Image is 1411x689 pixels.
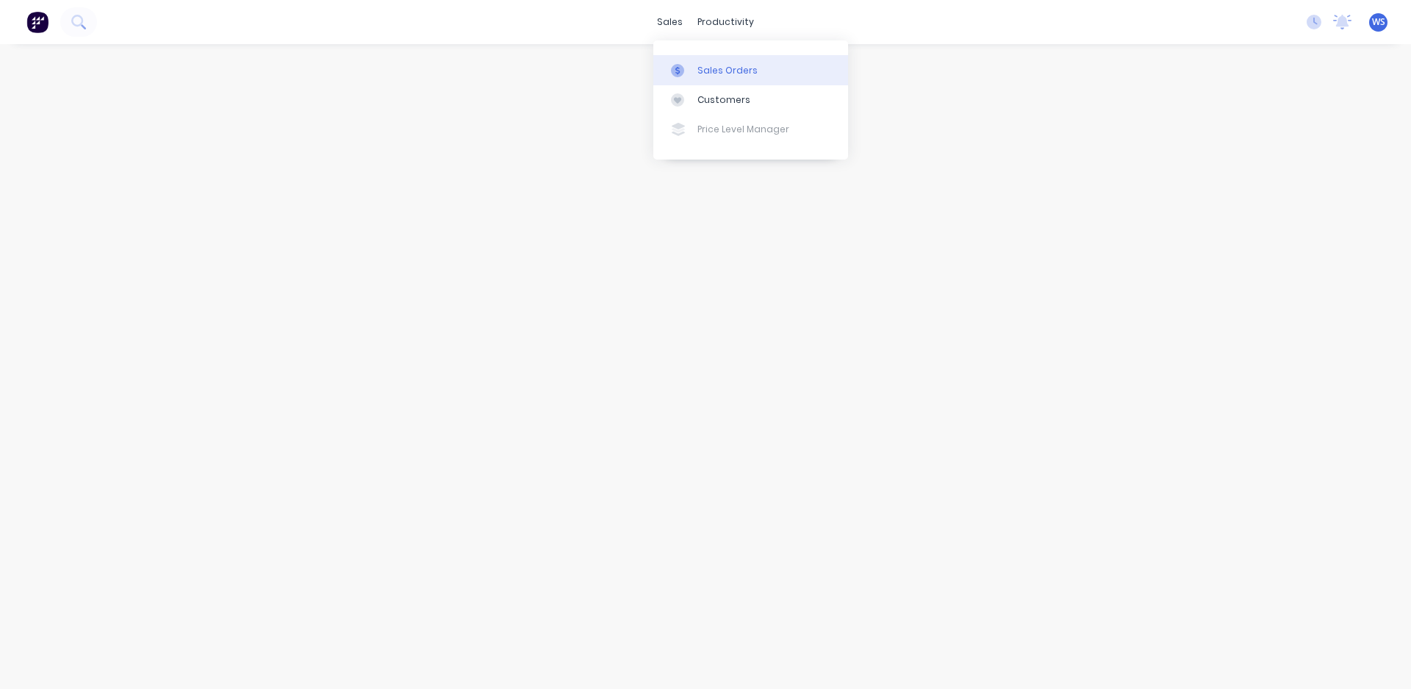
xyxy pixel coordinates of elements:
a: Customers [653,85,848,115]
span: WS [1372,15,1385,29]
a: Sales Orders [653,55,848,85]
div: sales [650,11,690,33]
div: Customers [697,93,750,107]
div: Sales Orders [697,64,758,77]
div: productivity [690,11,761,33]
img: Factory [26,11,49,33]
